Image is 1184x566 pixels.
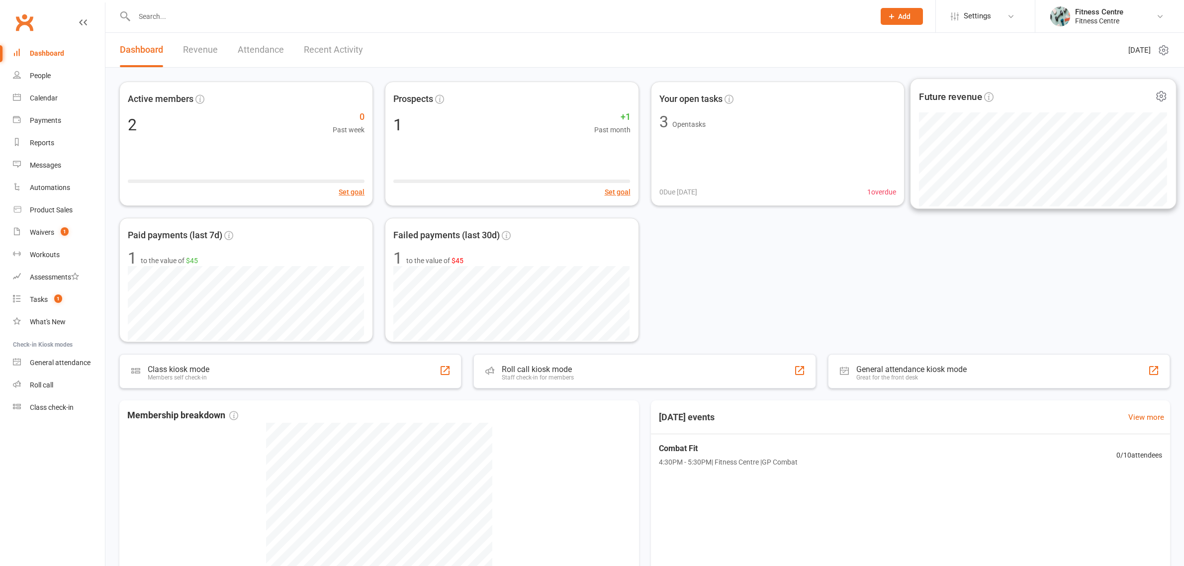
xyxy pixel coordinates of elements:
div: 1 [393,117,402,133]
button: Set goal [605,187,631,197]
div: General attendance [30,359,91,367]
div: Automations [30,184,70,191]
a: Reports [13,132,105,154]
button: Add [881,8,923,25]
div: Class check-in [30,403,74,411]
a: What's New [13,311,105,333]
div: Calendar [30,94,58,102]
div: Fitness Centre [1075,7,1123,16]
a: Payments [13,109,105,132]
span: Add [898,12,911,20]
span: Past month [594,124,631,135]
span: to the value of [141,255,198,266]
a: Automations [13,177,105,199]
div: Messages [30,161,61,169]
a: Revenue [183,33,218,67]
div: Staff check-in for members [502,374,574,381]
span: 0 Due [DATE] [659,187,697,197]
div: General attendance kiosk mode [856,365,967,374]
div: Members self check-in [148,374,209,381]
div: Class kiosk mode [148,365,209,374]
a: Class kiosk mode [13,396,105,419]
div: 2 [128,117,137,133]
div: Great for the front desk [856,374,967,381]
div: Roll call [30,381,53,389]
a: View more [1128,411,1164,423]
h3: [DATE] events [651,408,723,426]
a: Recent Activity [304,33,363,67]
span: Membership breakdown [127,408,238,423]
div: People [30,72,51,80]
span: Open tasks [672,120,706,128]
a: Attendance [238,33,284,67]
a: Messages [13,154,105,177]
a: Roll call [13,374,105,396]
span: Your open tasks [659,92,723,106]
div: Tasks [30,295,48,303]
div: 1 [128,250,137,266]
a: Product Sales [13,199,105,221]
span: 1 [61,227,69,236]
span: Active members [128,92,193,106]
input: Search... [131,9,868,23]
a: People [13,65,105,87]
div: Fitness Centre [1075,16,1123,25]
span: +1 [594,110,631,124]
a: General attendance kiosk mode [13,352,105,374]
div: Roll call kiosk mode [502,365,574,374]
a: Assessments [13,266,105,288]
span: Paid payments (last 7d) [128,228,222,243]
span: Failed payments (last 30d) [393,228,500,243]
span: 0 [333,110,364,124]
span: [DATE] [1128,44,1151,56]
div: 3 [659,114,668,130]
a: Waivers 1 [13,221,105,244]
div: Assessments [30,273,79,281]
a: Dashboard [120,33,163,67]
div: Waivers [30,228,54,236]
span: 1 overdue [867,187,896,197]
span: Combat Fit [659,442,798,455]
a: Dashboard [13,42,105,65]
div: 1 [393,250,402,266]
span: Settings [964,5,991,27]
span: Past week [333,124,364,135]
div: Reports [30,139,54,147]
span: $45 [186,257,198,265]
span: to the value of [406,255,463,266]
a: Clubworx [12,10,37,35]
span: 4:30PM - 5:30PM | Fitness Centre | GP Combat [659,457,798,468]
span: $45 [452,257,463,265]
button: Set goal [339,187,364,197]
a: Workouts [13,244,105,266]
div: What's New [30,318,66,326]
span: Prospects [393,92,433,106]
div: Payments [30,116,61,124]
img: thumb_image1757568851.png [1050,6,1070,26]
a: Tasks 1 [13,288,105,311]
div: Workouts [30,251,60,259]
a: Calendar [13,87,105,109]
span: 1 [54,294,62,303]
div: Dashboard [30,49,64,57]
div: Product Sales [30,206,73,214]
span: Future revenue [919,89,982,104]
span: 0 / 10 attendees [1116,450,1162,461]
